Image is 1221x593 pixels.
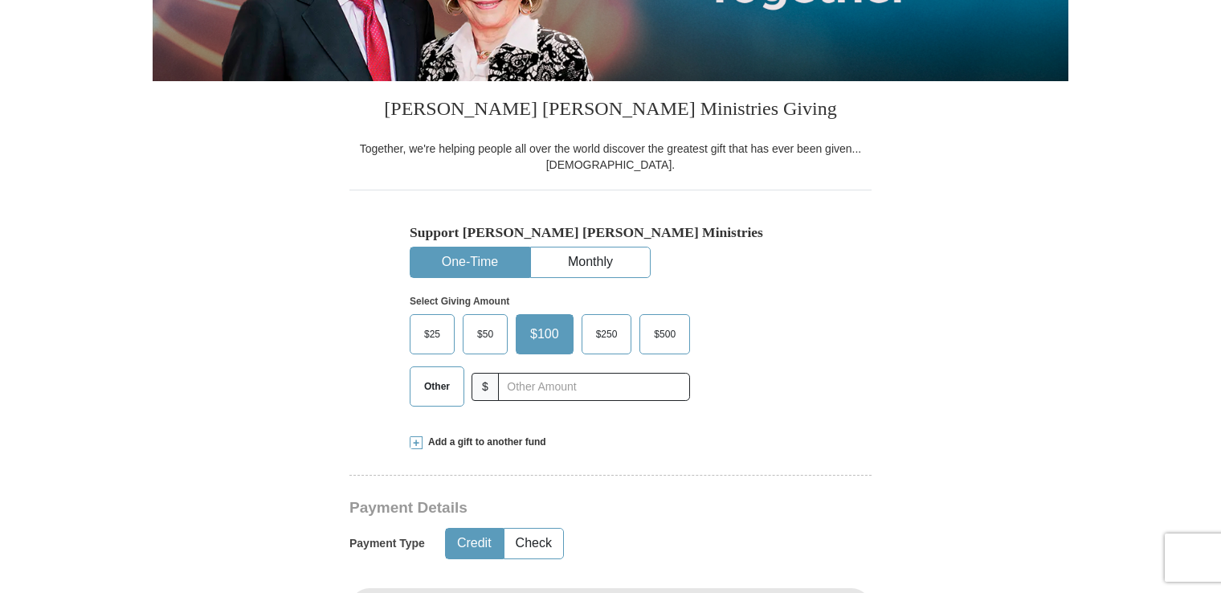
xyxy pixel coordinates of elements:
span: $ [472,373,499,401]
button: Credit [446,529,503,558]
span: $100 [522,322,567,346]
span: $500 [646,322,684,346]
span: Other [416,374,458,399]
span: Add a gift to another fund [423,436,546,449]
button: One-Time [410,247,529,277]
h5: Payment Type [349,537,425,550]
div: Together, we're helping people all over the world discover the greatest gift that has ever been g... [349,141,872,173]
h3: Payment Details [349,499,759,517]
strong: Select Giving Amount [410,296,509,307]
h5: Support [PERSON_NAME] [PERSON_NAME] Ministries [410,224,811,241]
span: $250 [588,322,626,346]
button: Monthly [531,247,650,277]
span: $25 [416,322,448,346]
h3: [PERSON_NAME] [PERSON_NAME] Ministries Giving [349,81,872,141]
span: $50 [469,322,501,346]
input: Other Amount [498,373,690,401]
button: Check [504,529,563,558]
